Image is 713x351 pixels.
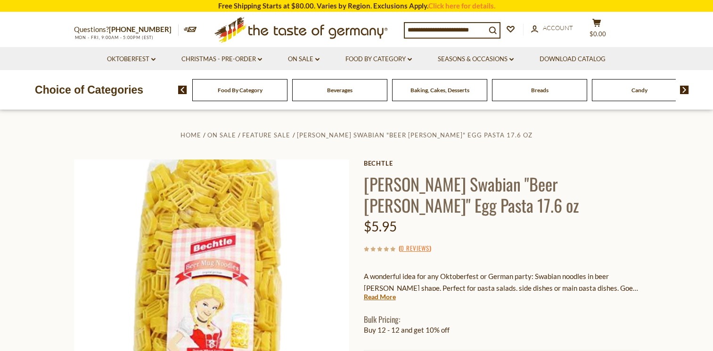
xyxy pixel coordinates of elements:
[180,131,201,139] a: Home
[364,324,639,336] li: Buy 12 - 12 and get 10% off
[345,54,412,64] a: Food By Category
[218,87,262,94] a: Food By Category
[531,23,573,33] a: Account
[297,131,533,139] a: [PERSON_NAME] Swabian "Beer [PERSON_NAME]" Egg Pasta 17.6 oz
[74,24,179,36] p: Questions?
[428,1,495,10] a: Click here for details.
[543,24,573,32] span: Account
[438,54,514,64] a: Seasons & Occasions
[401,243,429,254] a: 0 Reviews
[288,54,320,64] a: On Sale
[178,86,187,94] img: previous arrow
[590,30,606,38] span: $0.00
[680,86,689,94] img: next arrow
[364,271,639,294] p: A wonderful idea for any Oktoberfest or German party: Swabian noodles in beer [PERSON_NAME] shape...
[399,243,431,253] span: ( )
[242,131,290,139] a: Feature Sale
[364,173,639,215] h1: [PERSON_NAME] Swabian "Beer [PERSON_NAME]" Egg Pasta 17.6 oz
[410,87,469,94] a: Baking, Cakes, Desserts
[583,18,611,42] button: $0.00
[631,87,647,94] a: Candy
[364,314,639,324] h1: Bulk Pricing:
[531,87,549,94] a: Breads
[181,54,262,64] a: Christmas - PRE-ORDER
[364,218,397,234] span: $5.95
[74,35,154,40] span: MON - FRI, 9:00AM - 5:00PM (EST)
[364,292,396,302] a: Read More
[327,87,352,94] a: Beverages
[207,131,236,139] a: On Sale
[540,54,606,64] a: Download Catalog
[109,25,172,33] a: [PHONE_NUMBER]
[364,160,639,167] a: Bechtle
[107,54,156,64] a: Oktoberfest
